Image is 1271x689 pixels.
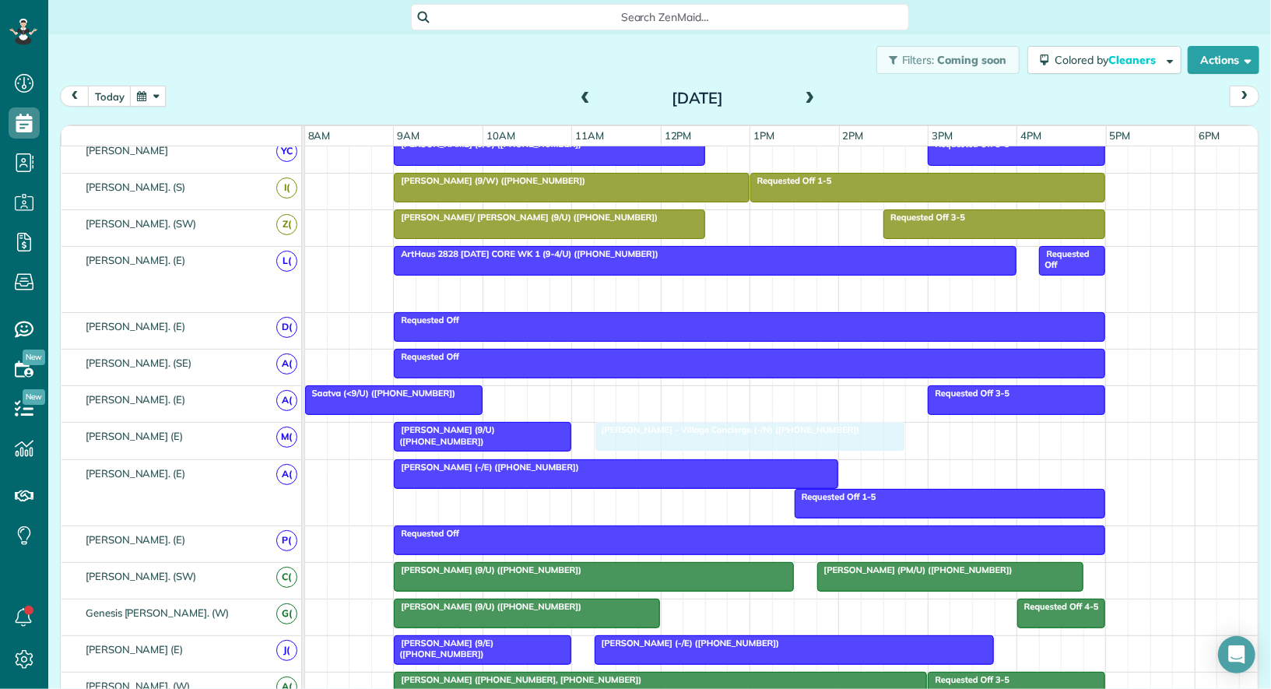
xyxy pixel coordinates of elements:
span: 9am [394,129,423,142]
button: Actions [1188,46,1259,74]
span: Coming soon [937,53,1007,67]
span: 6pm [1196,129,1223,142]
span: Requested Off 3-5 [927,674,1010,685]
button: today [88,86,132,107]
span: [PERSON_NAME]. (E) [83,254,188,266]
span: D( [276,317,297,338]
span: [PERSON_NAME] (9/U) ([PHONE_NUMBER]) [393,139,582,149]
span: [PERSON_NAME] ([PHONE_NUMBER], [PHONE_NUMBER]) [393,674,642,685]
span: Requested Off [393,528,460,539]
span: Genesis [PERSON_NAME]. (W) [83,606,232,619]
span: [PERSON_NAME] (PM/U) ([PHONE_NUMBER]) [816,564,1013,575]
span: Requested Off 3-5 [883,212,966,223]
span: C( [276,567,297,588]
span: 4pm [1017,129,1045,142]
span: Saatva (<9/U) ([PHONE_NUMBER]) [304,388,456,399]
span: [PERSON_NAME] (E) [83,430,186,442]
span: New [23,389,45,405]
span: Requested Off [393,351,460,362]
span: [PERSON_NAME]. (E) [83,467,188,480]
span: 1pm [750,129,778,142]
span: [PERSON_NAME]. (SW) [83,570,199,582]
span: 11am [572,129,607,142]
span: [PERSON_NAME]. (E) [83,533,188,546]
button: Colored byCleaners [1027,46,1181,74]
span: Colored by [1055,53,1161,67]
span: [PERSON_NAME]. (E) [83,320,188,332]
span: ArtHaus 2828 [DATE] CORE WK 1 (9-4/U) ([PHONE_NUMBER]) [393,248,659,259]
span: L( [276,251,297,272]
span: Requested Off 3-5 [927,388,1010,399]
span: YC [276,141,297,162]
span: A( [276,353,297,374]
span: J( [276,640,297,661]
h2: [DATE] [600,90,795,107]
span: Requested Off 4-5 [1016,601,1100,612]
span: [PERSON_NAME] (-/E) ([PHONE_NUMBER]) [594,638,781,649]
span: [PERSON_NAME]. (E) [83,393,188,406]
span: I( [276,178,297,199]
span: [PERSON_NAME]. (S) [83,181,188,193]
span: 2pm [840,129,867,142]
span: P( [276,530,297,551]
span: New [23,350,45,365]
span: G( [276,603,297,624]
span: Requested Off 1-5 [794,491,877,502]
span: [PERSON_NAME] (9/E) ([PHONE_NUMBER]) [393,638,493,659]
span: 5pm [1107,129,1134,142]
span: [PERSON_NAME] (9/U) ([PHONE_NUMBER]) [393,424,495,446]
span: A( [276,390,297,411]
span: [PERSON_NAME] (9/U) ([PHONE_NUMBER]) [393,564,582,575]
span: 8am [305,129,334,142]
span: 3pm [929,129,956,142]
button: next [1230,86,1259,107]
span: [PERSON_NAME] (-/E) ([PHONE_NUMBER]) [393,462,580,473]
span: [PERSON_NAME] (9/U) ([PHONE_NUMBER]) [393,601,582,612]
span: Filters: [902,53,935,67]
span: Requested Off [1038,248,1089,270]
span: Requested Off [393,315,460,325]
span: Z( [276,214,297,235]
button: prev [60,86,90,107]
span: Requested Off 3-5 [927,139,1010,149]
span: A( [276,464,297,485]
span: 12pm [662,129,695,142]
span: [PERSON_NAME] (E) [83,643,186,656]
span: Requested Off 1-5 [750,175,833,186]
span: [PERSON_NAME] - Village Concierge (-/N) ([PHONE_NUMBER]) [594,424,861,435]
span: Cleaners [1108,53,1158,67]
span: [PERSON_NAME] (9/W) ([PHONE_NUMBER]) [393,175,586,186]
span: 10am [483,129,518,142]
span: M( [276,427,297,448]
span: [PERSON_NAME]. (SW) [83,217,199,230]
span: [PERSON_NAME]/ [PERSON_NAME] (9/U) ([PHONE_NUMBER]) [393,212,658,223]
span: [PERSON_NAME]. (SE) [83,357,195,369]
div: Open Intercom Messenger [1218,636,1255,673]
span: [PERSON_NAME] [83,144,172,156]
